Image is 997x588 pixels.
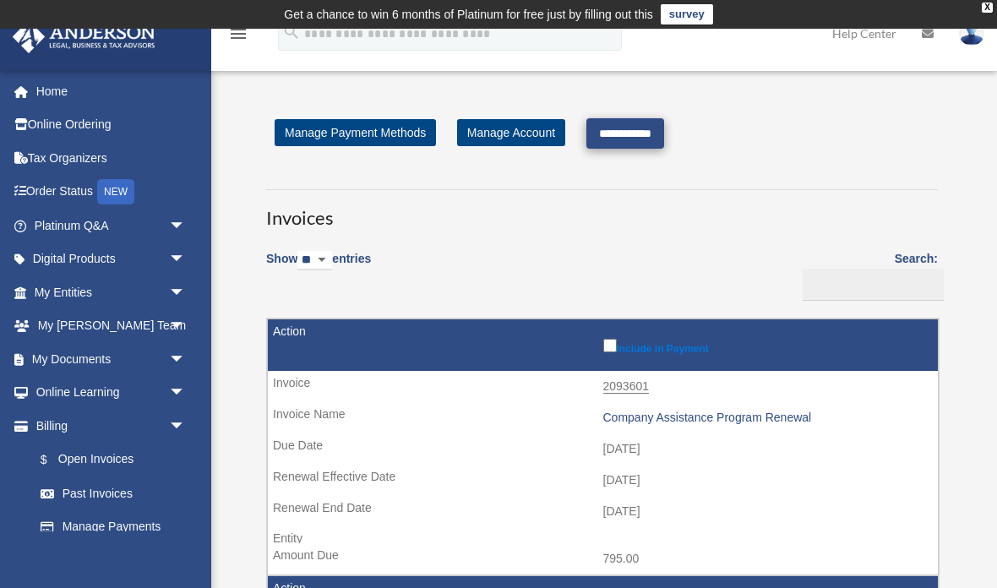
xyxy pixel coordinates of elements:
span: arrow_drop_down [169,242,203,277]
a: Manage Account [457,119,565,146]
div: Company Assistance Program Renewal [603,411,930,425]
label: Search: [797,248,938,301]
a: Digital Productsarrow_drop_down [12,242,211,276]
input: Include in Payment [603,339,617,352]
a: survey [661,4,713,24]
a: Online Learningarrow_drop_down [12,376,211,410]
span: arrow_drop_down [169,275,203,310]
span: arrow_drop_down [169,342,203,377]
label: Include in Payment [603,335,930,355]
img: User Pic [959,21,984,46]
span: arrow_drop_down [169,309,203,344]
td: [DATE] [268,465,938,497]
a: My Documentsarrow_drop_down [12,342,211,376]
div: Get a chance to win 6 months of Platinum for free just by filling out this [284,4,653,24]
span: arrow_drop_down [169,409,203,444]
a: menu [228,30,248,44]
td: 795.00 [268,543,938,575]
a: Online Ordering [12,108,211,142]
td: [DATE] [268,433,938,465]
h3: Invoices [266,189,938,231]
input: Search: [803,269,944,301]
a: Order StatusNEW [12,175,211,210]
a: $Open Invoices [24,443,194,477]
a: Billingarrow_drop_down [12,409,203,443]
img: Anderson Advisors Platinum Portal [8,20,161,53]
a: Home [12,74,211,108]
a: Platinum Q&Aarrow_drop_down [12,209,211,242]
div: NEW [97,179,134,204]
i: menu [228,24,248,44]
span: $ [50,449,58,471]
a: Manage Payments [24,510,203,544]
a: My [PERSON_NAME] Teamarrow_drop_down [12,309,211,343]
td: [DATE] [268,496,938,528]
i: search [282,23,301,41]
span: arrow_drop_down [169,209,203,243]
a: Manage Payment Methods [275,119,436,146]
a: Past Invoices [24,476,203,510]
select: Showentries [297,251,332,270]
span: arrow_drop_down [169,376,203,411]
a: My Entitiesarrow_drop_down [12,275,211,309]
div: close [982,3,993,13]
a: Tax Organizers [12,141,211,175]
label: Show entries [266,248,371,287]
